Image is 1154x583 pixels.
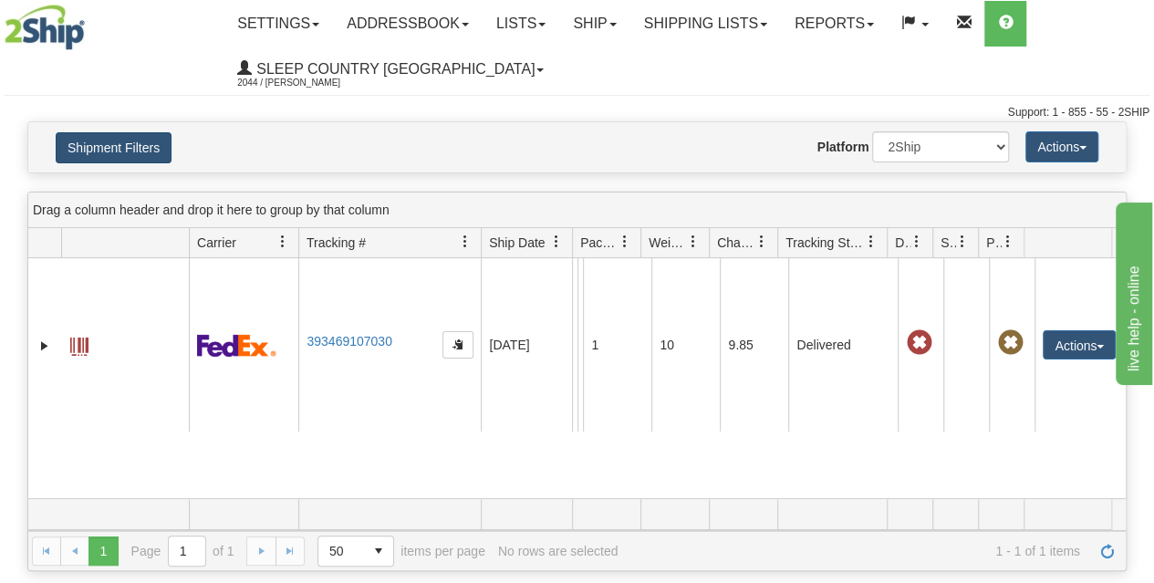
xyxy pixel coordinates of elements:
[1025,131,1098,162] button: Actions
[28,193,1126,228] div: grid grouping header
[197,334,276,357] img: 2 - FedEx Express®
[630,1,781,47] a: Shipping lists
[237,74,374,92] span: 2044 / [PERSON_NAME]
[1112,198,1152,384] iframe: chat widget
[559,1,629,47] a: Ship
[36,337,54,355] a: Expand
[788,258,898,432] td: Delivered
[5,5,85,50] img: logo2044.jpg
[70,329,88,359] a: Label
[746,226,777,257] a: Charge filter column settings
[986,234,1002,252] span: Pickup Status
[252,61,535,77] span: Sleep Country [GEOGRAPHIC_DATA]
[577,258,583,432] td: [PERSON_NAME] [PERSON_NAME] CA ON OTTAWA K1S 1T5
[785,234,865,252] span: Tracking Status
[88,536,118,566] span: Page 1
[5,105,1149,120] div: Support: 1 - 855 - 55 - 2SHIP
[483,1,559,47] a: Lists
[630,544,1080,558] span: 1 - 1 of 1 items
[541,226,572,257] a: Ship Date filter column settings
[651,258,720,432] td: 10
[901,226,932,257] a: Delivery Status filter column settings
[717,234,755,252] span: Charge
[224,47,557,92] a: Sleep Country [GEOGRAPHIC_DATA] 2044 / [PERSON_NAME]
[169,536,205,566] input: Page 1
[56,132,172,163] button: Shipment Filters
[197,234,236,252] span: Carrier
[895,234,910,252] span: Delivery Status
[947,226,978,257] a: Shipment Issues filter column settings
[14,11,169,33] div: live help - online
[856,226,887,257] a: Tracking Status filter column settings
[307,234,366,252] span: Tracking #
[333,1,483,47] a: Addressbook
[817,138,869,156] label: Platform
[450,226,481,257] a: Tracking # filter column settings
[364,536,393,566] span: select
[580,234,619,252] span: Packages
[317,536,394,567] span: Page sizes drop down
[317,536,485,567] span: items per page
[481,258,572,432] td: [DATE]
[583,258,651,432] td: 1
[678,226,709,257] a: Weight filter column settings
[649,234,687,252] span: Weight
[993,226,1024,257] a: Pickup Status filter column settings
[131,536,234,567] span: Page of 1
[442,331,473,359] button: Copy to clipboard
[307,334,391,349] a: 393469107030
[489,234,545,252] span: Ship Date
[267,226,298,257] a: Carrier filter column settings
[1093,536,1122,566] a: Refresh
[781,1,888,47] a: Reports
[329,542,353,560] span: 50
[609,226,640,257] a: Packages filter column settings
[498,544,619,558] div: No rows are selected
[941,234,956,252] span: Shipment Issues
[224,1,333,47] a: Settings
[720,258,788,432] td: 9.85
[997,330,1023,356] span: Pickup Not Assigned
[572,258,577,432] td: JASZ Shipping department [GEOGRAPHIC_DATA] ON Mississauga L4V 1S4
[1043,330,1116,359] button: Actions
[906,330,931,356] span: Late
